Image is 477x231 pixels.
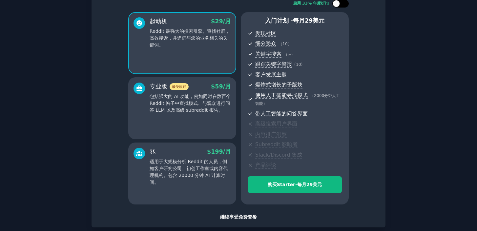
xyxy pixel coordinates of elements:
[223,18,231,25] font: /月
[255,61,292,67] font: 跟踪关键字警报
[255,92,308,98] font: 使用人工智能寻找模式
[211,83,215,90] font: $
[255,131,287,137] font: 内容推广洞察
[277,182,295,187] font: Starter
[277,17,293,24] font: 计划 -
[279,42,282,46] font: （
[255,30,276,36] font: 发现社区
[215,18,223,25] font: 29
[172,85,186,88] font: 最受欢迎
[150,159,228,185] font: 适用于大规模分析 Reddit 的人员，例如客户研究公司、初创工作室或内容代理机构。包含 20000 分钟 AI 计算时间。
[301,62,302,67] font: )
[306,182,322,187] font: 29美元
[150,18,167,25] font: 起动机
[310,93,314,98] font: （
[255,40,276,47] font: 细分受众
[215,83,223,90] font: 59
[207,148,211,155] font: $
[150,83,167,90] font: 专业版
[282,42,288,46] font: 10
[313,17,324,24] font: 美元
[293,1,329,6] font: 启用 33% 年度折扣
[255,110,308,117] font: 带人工智能的问答界面
[296,62,301,67] font: 10
[220,214,257,220] font: 继续享受免费套餐
[223,83,231,90] font: /月
[263,101,267,106] font: ）
[150,94,231,113] font: 包括强大的 AI 功能，例如同时在数百个 Reddit 帖子中查找模式、与观众进行问答 LLM 以及高级 subreddit 报告。
[284,52,288,57] font: （
[305,17,313,24] font: 29
[265,17,277,24] font: 入门
[288,52,291,57] font: ∞
[288,42,292,46] font: ）
[255,162,276,168] font: 产品评论
[297,182,306,187] font: 每月
[255,152,302,158] font: Slack/Discord 集成
[150,29,230,48] font: Reddit 最强大的搜索引擎。查找社群，高效搜索，并追踪与您的业务相关的关键词。
[211,148,223,155] font: 199
[211,18,215,25] font: $
[255,51,281,57] font: 关键字搜索
[255,71,287,78] font: 客户发展主题
[255,82,302,88] font: 爆炸式增长的子版块
[268,182,277,187] font: 购买
[295,182,297,187] font: -
[255,141,298,147] font: Subreddit 影响者
[150,148,156,155] font: 兆
[248,176,342,193] button: 购买Starter-每月29美元
[255,121,297,127] font: 高级搜索用户界面
[223,148,231,155] font: /月
[293,17,305,24] font: 每月
[291,52,295,57] font: ）
[294,62,296,67] font: (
